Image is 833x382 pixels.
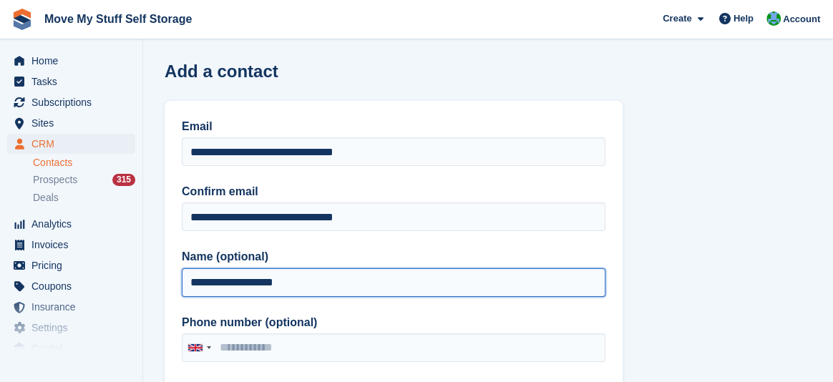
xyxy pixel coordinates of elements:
span: Account [783,12,820,26]
span: Create [663,11,691,26]
img: stora-icon-8386f47178a22dfd0bd8f6a31ec36ba5ce8667c1dd55bd0f319d3a0aa187defe.svg [11,9,33,30]
span: Capital [31,338,117,358]
a: menu [7,51,135,71]
a: menu [7,72,135,92]
a: menu [7,113,135,133]
div: 315 [112,174,135,186]
span: Deals [33,191,59,205]
a: menu [7,134,135,154]
a: Move My Stuff Self Storage [39,7,198,31]
a: menu [7,297,135,317]
span: Insurance [31,297,117,317]
span: Tasks [31,72,117,92]
a: menu [7,92,135,112]
a: menu [7,235,135,255]
label: Phone number (optional) [182,314,605,331]
a: Deals [33,190,135,205]
span: Settings [31,318,117,338]
a: menu [7,338,135,358]
span: Help [734,11,754,26]
span: Invoices [31,235,117,255]
span: Home [31,51,117,71]
span: CRM [31,134,117,154]
span: Coupons [31,276,117,296]
label: Confirm email [182,183,605,200]
div: United Kingdom: +44 [182,334,215,361]
a: Contacts [33,156,135,170]
a: Prospects 315 [33,172,135,187]
span: Prospects [33,173,77,187]
img: Dan [766,11,781,26]
a: menu [7,214,135,234]
label: Name (optional) [182,248,605,265]
a: menu [7,318,135,338]
h1: Add a contact [165,62,278,81]
span: Analytics [31,214,117,234]
a: menu [7,276,135,296]
span: Subscriptions [31,92,117,112]
span: Pricing [31,255,117,275]
span: Sites [31,113,117,133]
label: Email [182,118,605,135]
a: menu [7,255,135,275]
